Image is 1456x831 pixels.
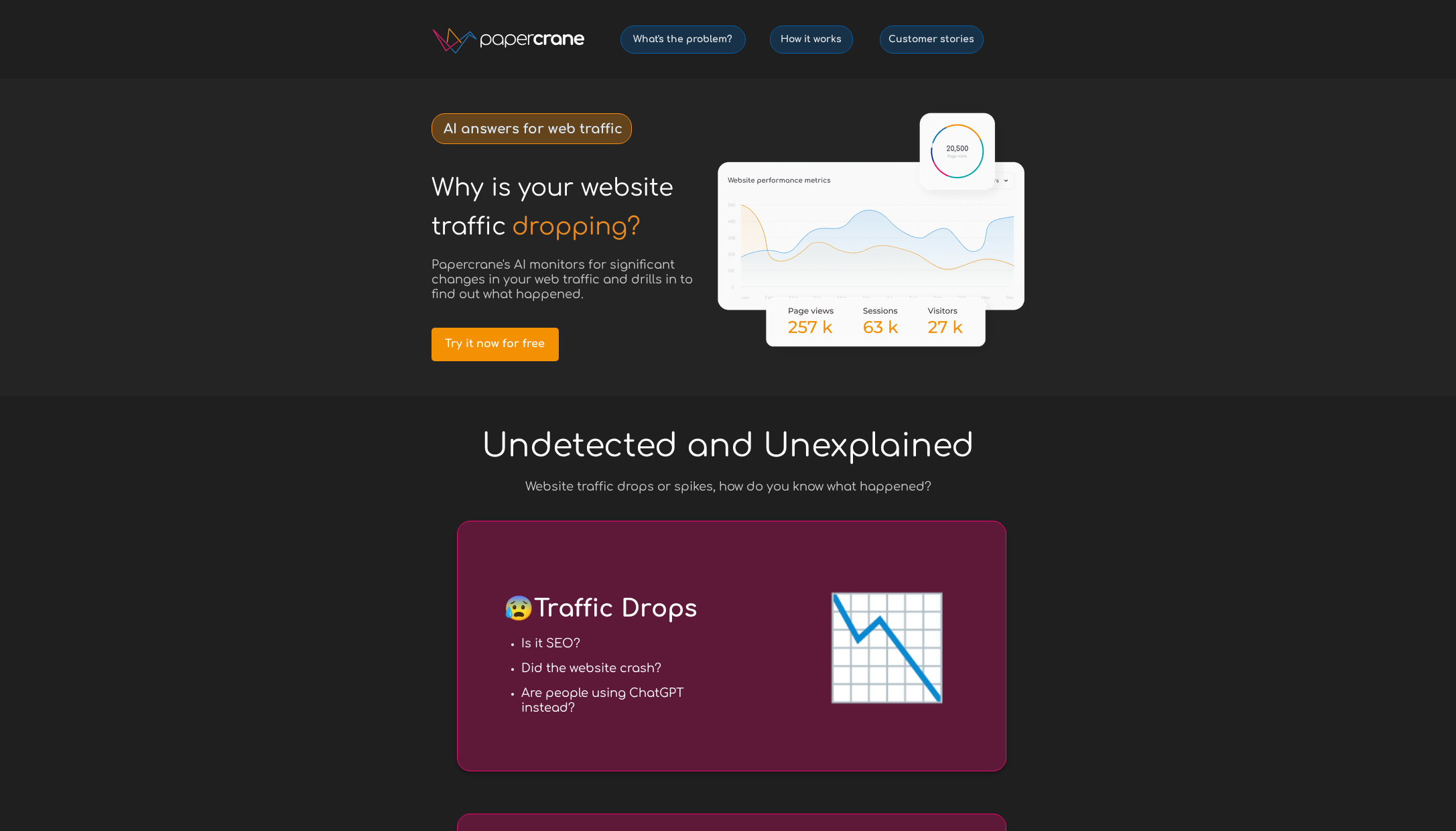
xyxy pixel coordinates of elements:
[432,338,559,350] span: Try it now for free
[432,328,559,361] a: Try it now for free
[432,213,506,240] span: traffic
[432,258,693,301] span: Papercrane's AI monitors for significant changes in your web traffic and drills in to find out wh...
[482,428,974,464] span: Undetected and Unexplained
[504,595,534,622] span: 😰
[771,34,852,45] span: How it works
[880,25,984,54] a: Customer stories
[521,686,684,714] strong: Are people using ChatGPT instead?
[823,593,949,705] span: 📉
[432,174,673,201] span: Why is your website
[521,637,580,650] strong: Is it SEO?
[621,34,745,45] span: What's the problem?
[521,661,661,675] strong: Did the website crash?
[504,595,698,622] span: Traffic Drops
[525,480,931,493] span: Website traffic drops or spikes, how do you know what happened?
[770,25,853,54] a: How it works
[444,121,622,137] strong: AI answers for web traffic
[620,25,746,54] a: What's the problem?
[880,34,983,45] span: Customer stories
